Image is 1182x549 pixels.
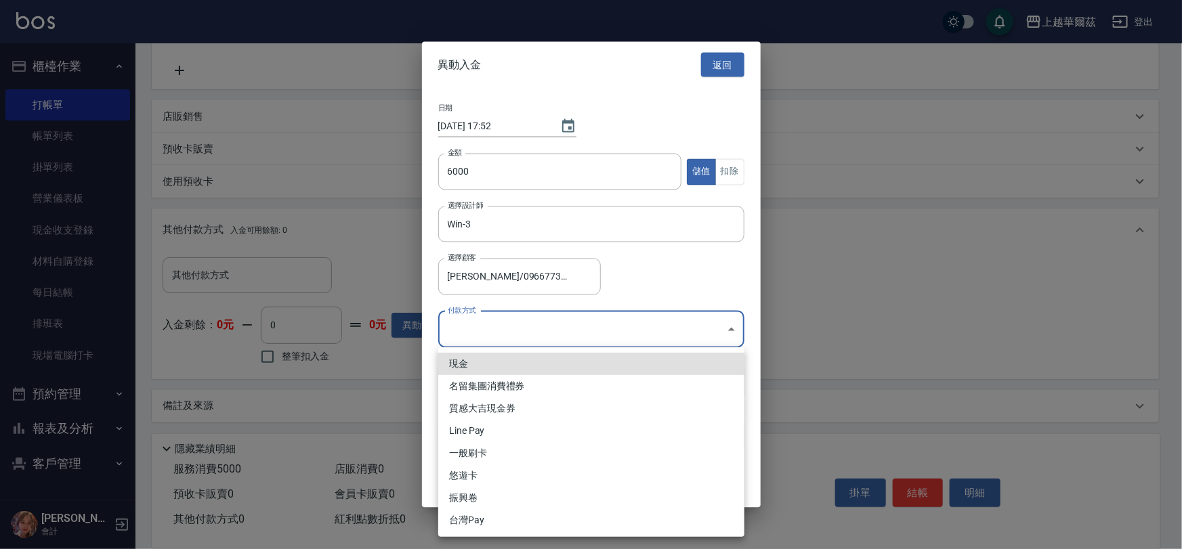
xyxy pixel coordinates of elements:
li: 名留集團消費禮券 [438,375,744,397]
li: Line Pay [438,420,744,442]
li: 台灣Pay [438,509,744,531]
li: 一般刷卡 [438,442,744,464]
li: 悠遊卡 [438,464,744,487]
li: 質感大吉現金券 [438,397,744,420]
li: 現金 [438,353,744,375]
li: 振興卷 [438,487,744,509]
